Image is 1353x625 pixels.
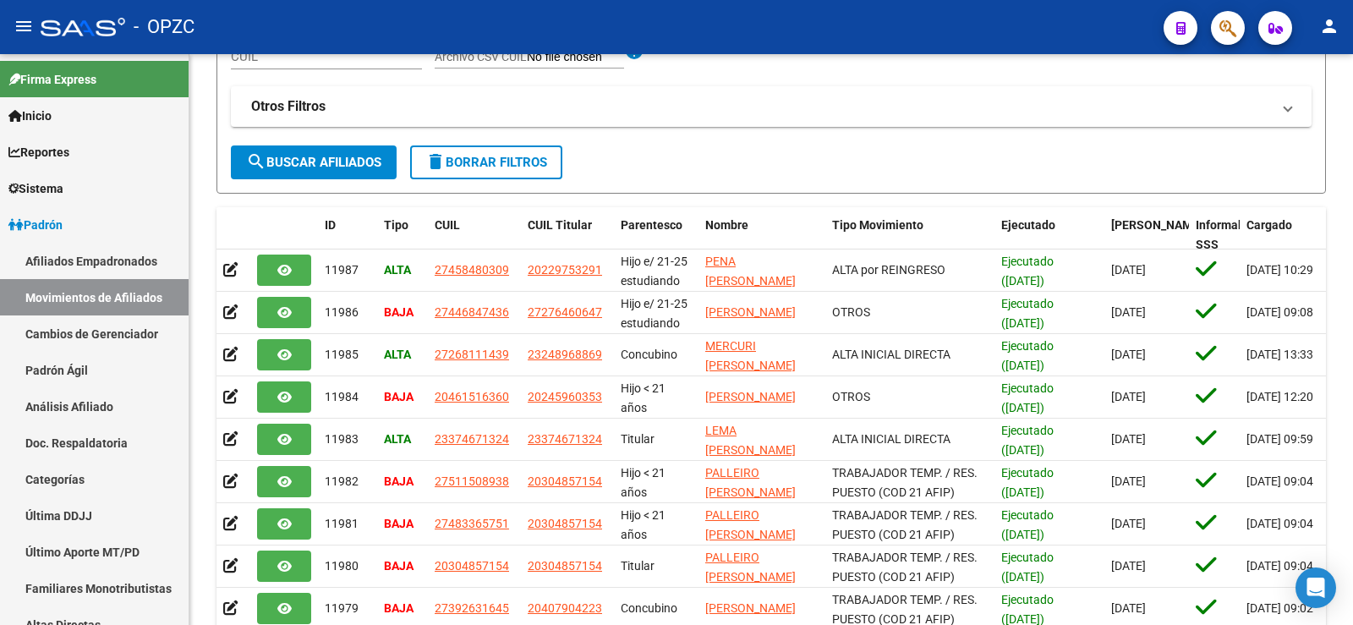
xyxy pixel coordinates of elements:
datatable-header-cell: CUIL Titular [521,207,614,263]
span: PENA [PERSON_NAME] [705,255,796,288]
mat-expansion-panel-header: Otros Filtros [231,86,1312,127]
span: 27458480309 [435,263,509,277]
span: [DATE] [1111,559,1146,573]
span: Ejecutado ([DATE]) [1001,381,1054,414]
datatable-header-cell: Tipo Movimiento [825,207,994,263]
span: 20407904223 [528,601,602,615]
span: Ejecutado ([DATE]) [1001,508,1054,541]
span: Nombre [705,218,748,232]
span: [DATE] 13:33 [1246,348,1313,361]
span: 11983 [325,432,359,446]
span: Tipo [384,218,408,232]
span: [DATE] 09:02 [1246,601,1313,615]
span: 23374671324 [435,432,509,446]
datatable-header-cell: Parentesco [614,207,698,263]
span: 11980 [325,559,359,573]
span: ALTA INICIAL DIRECTA [832,348,950,361]
span: Reportes [8,143,69,162]
strong: BAJA [384,305,414,319]
span: [DATE] 09:08 [1246,305,1313,319]
span: [DATE] [1111,348,1146,361]
span: Ejecutado ([DATE]) [1001,466,1054,499]
span: 27276460647 [528,305,602,319]
span: MERCURI [PERSON_NAME] [705,339,796,372]
span: [DATE] 09:04 [1246,474,1313,488]
span: Concubino [621,601,677,615]
span: OTROS [832,390,870,403]
span: CUIL [435,218,460,232]
span: Borrar Filtros [425,155,547,170]
span: 11985 [325,348,359,361]
span: Inicio [8,107,52,125]
span: PALLEIRO [PERSON_NAME] [705,466,796,499]
span: 20461516360 [435,390,509,403]
span: [PERSON_NAME] [705,601,796,615]
span: PALLEIRO [PERSON_NAME] [705,551,796,584]
span: [DATE] [1111,517,1146,530]
span: 11987 [325,263,359,277]
strong: BAJA [384,474,414,488]
span: Ejecutado [1001,218,1055,232]
mat-icon: delete [425,151,446,172]
span: [DATE] [1111,432,1146,446]
span: 27483365751 [435,517,509,530]
span: TRABAJADOR TEMP. / RES. PUESTO (COD 21 AFIP) [832,551,978,584]
span: 11981 [325,517,359,530]
mat-icon: person [1319,16,1339,36]
span: ID [325,218,336,232]
datatable-header-cell: Fecha Formal [1104,207,1189,263]
span: Ejecutado ([DATE]) [1001,297,1054,330]
datatable-header-cell: CUIL [428,207,521,263]
strong: BAJA [384,517,414,530]
strong: Otros Filtros [251,97,326,116]
span: [DATE] [1111,390,1146,403]
span: PALLEIRO [PERSON_NAME] [705,508,796,541]
datatable-header-cell: ID [318,207,377,263]
div: Open Intercom Messenger [1295,567,1336,608]
span: 23248968869 [528,348,602,361]
span: [PERSON_NAME] [705,390,796,403]
span: Cargado [1246,218,1292,232]
button: Buscar Afiliados [231,145,397,179]
span: 20304857154 [528,474,602,488]
span: CUIL Titular [528,218,592,232]
span: LEMA [PERSON_NAME] [705,424,796,457]
span: 20229753291 [528,263,602,277]
button: Borrar Filtros [410,145,562,179]
span: 27392631645 [435,601,509,615]
span: Titular [621,432,655,446]
strong: ALTA [384,348,411,361]
span: 27511508938 [435,474,509,488]
span: Firma Express [8,70,96,89]
datatable-header-cell: Ejecutado [994,207,1104,263]
span: ALTA INICIAL DIRECTA [832,432,950,446]
span: 27446847436 [435,305,509,319]
span: [DATE] [1111,263,1146,277]
span: - OPZC [134,8,194,46]
span: TRABAJADOR TEMP. / RES. PUESTO (COD 21 AFIP) [832,508,978,541]
span: 20304857154 [435,559,509,573]
datatable-header-cell: Nombre [698,207,825,263]
span: ALTA por REINGRESO [832,263,945,277]
span: Ejecutado ([DATE]) [1001,339,1054,372]
strong: ALTA [384,263,411,277]
span: [PERSON_NAME] [1111,218,1202,232]
span: [DATE] [1111,601,1146,615]
span: [DATE] 12:20 [1246,390,1313,403]
span: Hijo < 21 años [621,466,666,499]
span: Sistema [8,179,63,198]
span: Parentesco [621,218,682,232]
strong: BAJA [384,601,414,615]
strong: BAJA [384,390,414,403]
span: Ejecutado ([DATE]) [1001,255,1054,288]
span: [DATE] [1111,474,1146,488]
span: 11979 [325,601,359,615]
span: 27268111439 [435,348,509,361]
span: 11986 [325,305,359,319]
span: Ejecutado ([DATE]) [1001,551,1054,584]
span: Hijo e/ 21-25 estudiando [621,255,687,288]
datatable-header-cell: Tipo [377,207,428,263]
span: Titular [621,559,655,573]
span: 20304857154 [528,517,602,530]
span: [DATE] 09:04 [1246,559,1313,573]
